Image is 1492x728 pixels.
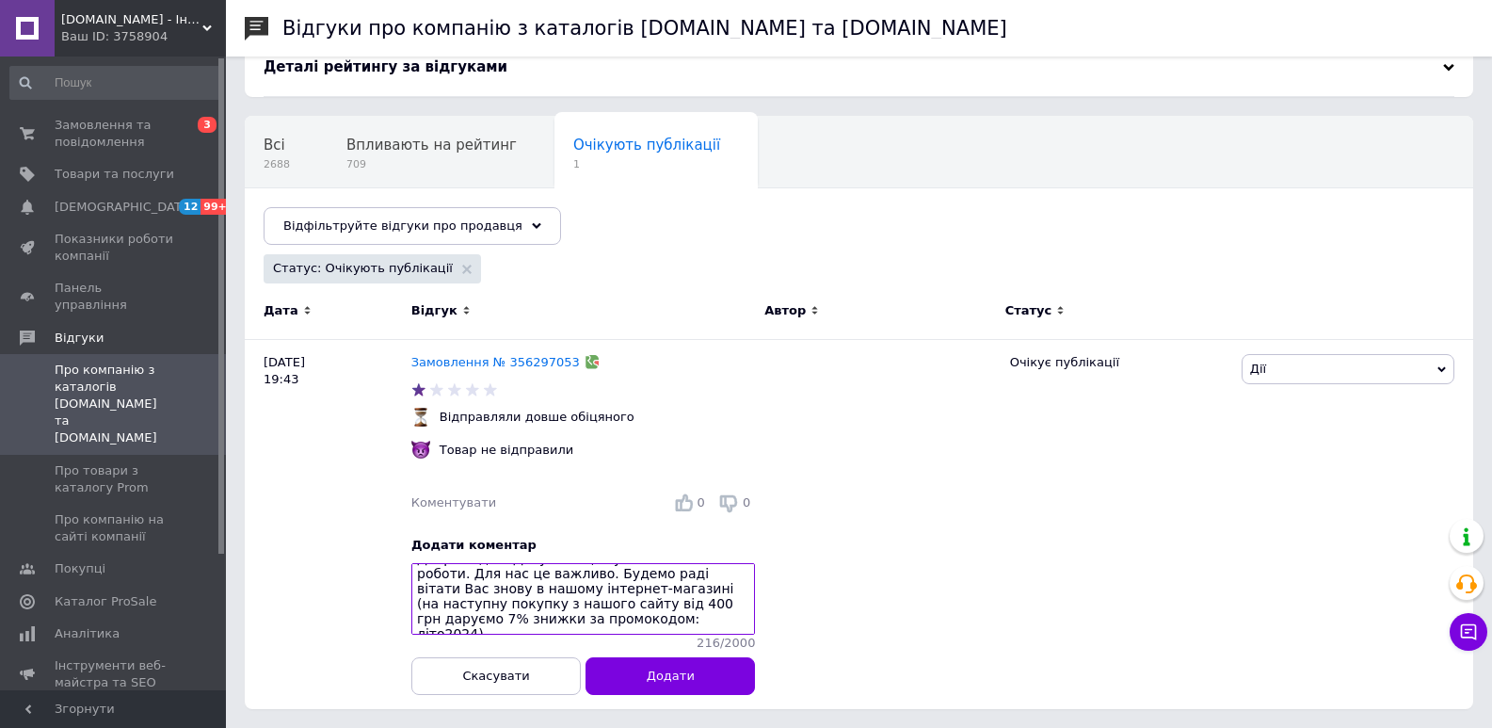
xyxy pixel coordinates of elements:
img: :imp: [411,441,430,460]
span: 43.in.ua - Інтернет-магазин з широким асортиментом різних товарів для Вашого життя та комфорту [61,11,202,28]
h1: Відгуки про компанію з каталогів [DOMAIN_NAME] та [DOMAIN_NAME] [282,17,1007,40]
span: Скасувати [462,669,529,683]
span: Впливають на рейтинг [346,137,517,154]
span: 12 [179,199,201,215]
span: 709 [346,157,517,171]
span: Автор [764,302,806,319]
span: Відфільтруйте відгуки про продавця [283,218,522,233]
input: Пошук [9,66,221,100]
span: Відгуки [55,330,104,347]
button: Чат з покупцем [1450,613,1487,651]
a: Замовлення № 356297053 [411,355,580,369]
img: :hourglass_flowing_sand: [411,408,430,427]
span: Опубліковані без комен... [264,208,455,225]
textarea: Доброго дня. Дякуємо оцінку якості нашої роботи. Для нас це важливо. Будемо раді вітати Вас знову... [411,563,755,635]
div: Товар не відправили [435,442,578,459]
span: Статус [1005,302,1052,319]
span: Очікують публікації [573,137,720,154]
span: Каталог ProSale [55,593,156,610]
div: Деталі рейтингу за відгуками [264,57,1454,77]
span: 1 [573,157,720,171]
span: Про компанію з каталогів [DOMAIN_NAME] та [DOMAIN_NAME] [55,362,174,447]
span: Показники роботи компанії [55,231,174,265]
span: Відгук [411,302,457,319]
span: Всі [264,137,285,154]
span: Аналітика [55,625,120,642]
span: Статус: Очікують публікації [273,260,453,277]
div: Коментувати [411,494,496,511]
span: Панель управління [55,280,174,314]
span: 0 [743,495,750,510]
span: Деталі рейтингу за відгуками [264,58,507,75]
span: Про компанію на сайті компанії [55,511,174,545]
span: 3 [198,117,217,133]
span: Інструменти веб-майстра та SEO [55,657,174,691]
span: 99+ [201,199,232,215]
div: Опубліковані без коментаря [245,188,492,260]
span: Додати [647,669,695,683]
span: 2688 [264,157,290,171]
span: Покупці [55,560,105,577]
span: Дії [1250,362,1266,376]
div: Ваш ID: 3758904 [61,28,226,45]
button: Додати [586,657,755,695]
span: Замовлення та повідомлення [55,117,174,151]
span: Дата [264,302,298,319]
span: Товари та послуги [55,166,174,183]
span: Про товари з каталогу Prom [55,462,174,496]
span: [DEMOGRAPHIC_DATA] [55,199,194,216]
span: 0 [698,495,705,510]
div: [DATE] 19:43 [245,340,411,709]
span: 216 / 2000 [697,635,755,652]
div: Відправляли довше обіцяного [435,409,639,426]
span: Додати коментар [411,538,537,552]
div: Очікує публікації [1010,354,1227,371]
span: Коментувати [411,495,496,510]
button: Скасувати [411,657,581,695]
